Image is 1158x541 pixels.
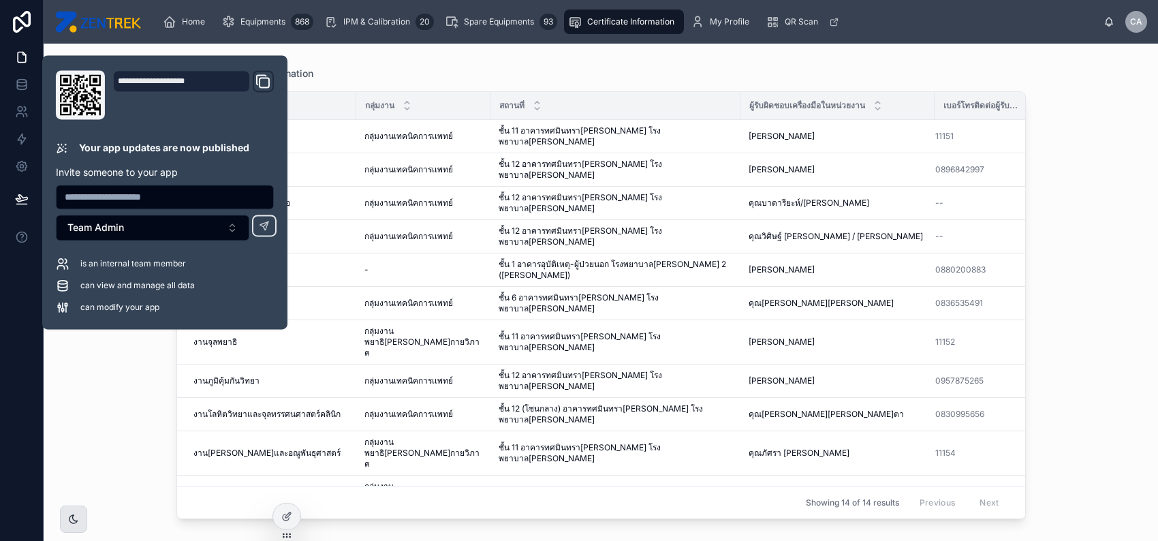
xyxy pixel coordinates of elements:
button: Select Button [56,215,249,241]
span: งานจุลพยาธิ [193,337,237,347]
span: กลุ่มงานเทคนิคการเเพทย์ [364,298,453,309]
span: -- [935,231,943,242]
a: คุณ[PERSON_NAME][PERSON_NAME]ตา [749,409,926,420]
a: กลุ่มงานพยาธิ[PERSON_NAME]กายวิภาค [364,481,482,514]
a: ชั้น 12 อาคารทศมินทรา[PERSON_NAME] โรงพยาบาล[PERSON_NAME] [499,159,732,181]
span: [PERSON_NAME] [749,131,815,142]
span: คุณวิศิษฐ์ [PERSON_NAME] / [PERSON_NAME] [749,231,923,242]
span: Spare Equipments [464,16,534,27]
span: Showing 14 of 14 results [806,497,899,508]
a: 0830995656 [935,409,1030,420]
span: คุณ[PERSON_NAME][PERSON_NAME]ตา [749,409,904,420]
a: 0880200883 [935,264,1030,275]
span: CA [1130,16,1142,27]
span: งานโลหิตวิทยาและจุลทรรศนศาสตร์คลินิก [193,409,341,420]
img: App logo [54,11,141,33]
a: 0836535491 [935,298,983,309]
a: ชั้น 1 อาคารอุบัติเหตุ-ผู้ป่วยนอก โรงพยาบาล[PERSON_NAME] 2 ([PERSON_NAME]) [499,259,732,281]
span: กลุ่มงานเทคนิคการเเพทย์ [364,231,453,242]
span: ผู้รับผิดชอบเครื่องมือในหน่วยงาน [749,100,865,111]
a: [PERSON_NAME] [749,131,926,142]
div: 868 [291,14,313,30]
span: My Profile [710,16,749,27]
span: กลุ่มงานเทคนิคการเเพทย์ [364,131,453,142]
a: ชั้น 11 อาคารทศมินทรา[PERSON_NAME] โรงพยาบาล[PERSON_NAME] [499,442,732,464]
a: งานโลหิตวิทยาและจุลทรรศนศาสตร์คลินิก [193,409,348,420]
span: งาน[PERSON_NAME]และอณูพันธุศาสตร์ [193,448,341,459]
span: Equipments [240,16,285,27]
span: can view and manage all data [80,280,195,291]
a: คุณบาดารียะห์/[PERSON_NAME] [749,198,926,208]
span: คุณภัศรา [PERSON_NAME] [749,448,849,459]
a: ชั้น 6 อาคารทศมินทรา[PERSON_NAME] โรงพยาบาล[PERSON_NAME] [499,292,732,314]
span: QR Scan [785,16,818,27]
a: กลุ่มงานเทคนิคการเเพทย์ [364,409,482,420]
span: ชั้น 12 อาคารทศมินทรา[PERSON_NAME] โรงพยาบาล[PERSON_NAME] [499,226,732,247]
div: scrollable content [152,7,1104,37]
a: 11152 [935,337,1030,347]
a: คุณภัศรา [PERSON_NAME] [749,448,926,459]
div: 20 [416,14,434,30]
span: IPM & Calibration [343,16,410,27]
span: is an internal team member [80,258,186,269]
a: 0836535491 [935,298,1030,309]
a: กลุ่มงานพยาธิ[PERSON_NAME]กายวิภาค [364,437,482,469]
a: กลุ่มงานเทคนิคการเเพทย์ [364,198,482,208]
a: ชั้น 12 อาคารทศมินทรา[PERSON_NAME] โรงพยาบาล[PERSON_NAME] [499,192,732,214]
span: กลุ่มงานเทคนิคการเเพทย์ [364,375,453,386]
a: Equipments868 [217,10,317,34]
a: 11151 [935,131,954,142]
span: [PERSON_NAME] [749,337,815,347]
div: 93 [539,14,557,30]
a: 0957875265 [935,375,984,386]
a: ชั้น 11 อาคารทศมินทรา[PERSON_NAME] โรงพยาบาล[PERSON_NAME] [499,331,732,353]
a: Home [159,10,215,34]
p: Invite someone to your app [56,166,274,179]
a: 0957875265 [935,375,1030,386]
a: งาน[PERSON_NAME]และอณูพันธุศาสตร์ [193,448,348,459]
span: Certificate Information [587,16,674,27]
a: กลุ่มงานเทคนิคการเเพทย์ [364,231,482,242]
span: คุณบาดารียะห์/[PERSON_NAME] [749,198,869,208]
a: -- [935,231,1030,242]
a: -- [935,198,1030,208]
a: Spare Equipments93 [441,10,561,34]
span: Team Admin [67,221,124,234]
a: [PERSON_NAME] [749,264,926,275]
a: 0830995656 [935,409,984,420]
a: [PERSON_NAME] [749,164,926,175]
span: [PERSON_NAME] [749,264,815,275]
span: เบอร์โทรติดต่อผู้รับผิดชอบ [943,100,1020,111]
a: กลุ่มงานเทคนิคการเเพทย์ [364,131,482,142]
a: คุณ[PERSON_NAME][PERSON_NAME] [749,298,926,309]
a: 11154 [935,448,956,459]
a: 0896842997 [935,164,1030,175]
a: QR Scan [762,10,846,34]
a: กลุ่มงานเทคนิคการเเพทย์ [364,375,482,386]
span: - [364,264,369,275]
a: กลุ่มงานเทคนิคการเเพทย์ [364,298,482,309]
a: กลุ่มงานพยาธิ[PERSON_NAME]กายวิภาค [364,326,482,358]
span: can modify your app [80,302,159,313]
span: กลุ่มงานเทคนิคการเเพทย์ [364,409,453,420]
span: คุณ[PERSON_NAME][PERSON_NAME] [749,298,894,309]
a: คุณวิศิษฐ์ [PERSON_NAME] / [PERSON_NAME] [749,231,926,242]
a: ชั้น 11 อาคารทศมินทรา[PERSON_NAME] โรงพยาบาล[PERSON_NAME] [499,125,732,147]
p: Your app updates are now published [79,141,249,155]
a: [PERSON_NAME] [749,337,926,347]
span: -- [935,198,943,208]
a: 11154 [935,448,1030,459]
a: 0896842997 [935,164,984,175]
a: ชั้น 12 อาคารทศมินทรา[PERSON_NAME] โรงพยาบาล[PERSON_NAME] [499,370,732,392]
span: กลุ่มงานเทคนิคการเเพทย์ [364,164,453,175]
